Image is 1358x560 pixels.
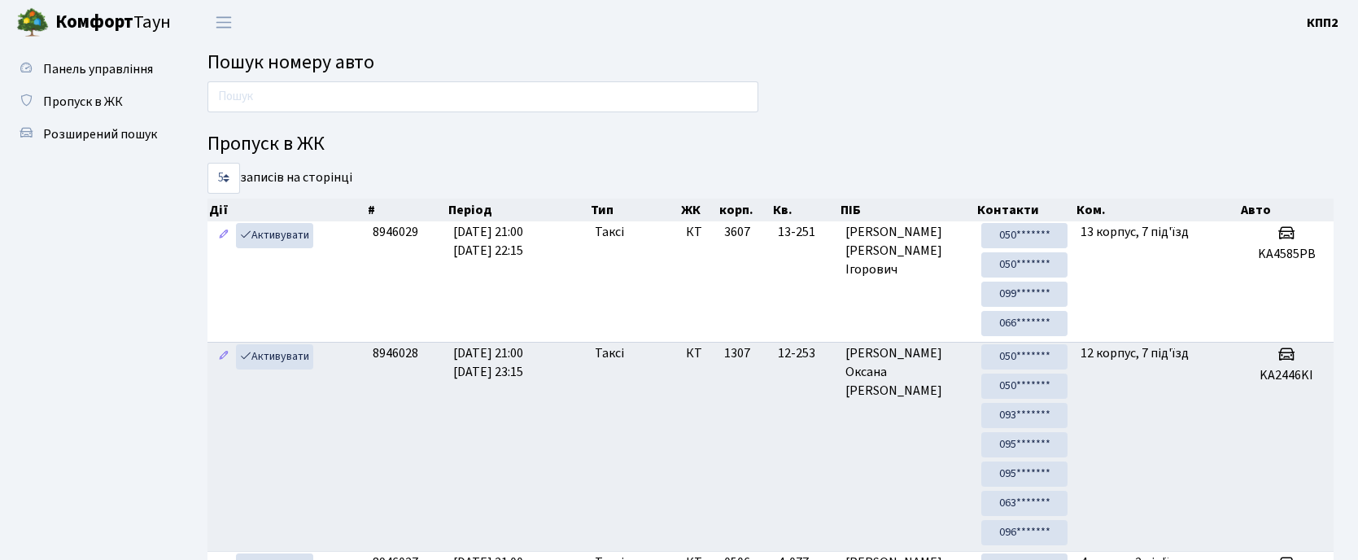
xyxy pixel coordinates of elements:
span: [DATE] 21:00 [DATE] 22:15 [453,223,523,260]
span: Таун [55,9,171,37]
span: КТ [686,344,711,363]
h5: KA4585PB [1246,247,1327,262]
a: Редагувати [214,223,234,248]
b: Комфорт [55,9,133,35]
input: Пошук [207,81,758,112]
span: [DATE] 21:00 [DATE] 23:15 [453,344,523,381]
a: Активувати [236,344,313,370]
span: Пошук номеру авто [207,48,374,77]
th: Контакти [976,199,1075,221]
h5: KA2446KI [1246,368,1327,383]
span: 8946028 [373,344,418,362]
span: 13-251 [778,223,833,242]
span: 13 корпус, 7 під'їзд [1081,223,1189,241]
img: logo.png [16,7,49,39]
a: Панель управління [8,53,171,85]
th: Тип [589,199,680,221]
h4: Пропуск в ЖК [207,133,1334,156]
a: КПП2 [1307,13,1338,33]
span: 3607 [724,223,750,241]
b: КПП2 [1307,14,1338,32]
th: ПІБ [839,199,975,221]
span: [PERSON_NAME] [PERSON_NAME] Ігорович [845,223,968,279]
select: записів на сторінці [207,163,240,194]
a: Пропуск в ЖК [8,85,171,118]
th: Період [447,199,588,221]
span: Таксі [595,344,624,363]
span: 12 корпус, 7 під'їзд [1081,344,1189,362]
th: ЖК [679,199,718,221]
span: Панель управління [43,60,153,78]
span: 8946029 [373,223,418,241]
span: Таксі [595,223,624,242]
th: Кв. [771,199,840,221]
a: Розширений пошук [8,118,171,151]
span: 1307 [724,344,750,362]
th: корп. [718,199,771,221]
label: записів на сторінці [207,163,352,194]
th: Авто [1239,199,1334,221]
span: Пропуск в ЖК [43,93,123,111]
span: Розширений пошук [43,125,157,143]
a: Активувати [236,223,313,248]
span: КТ [686,223,711,242]
span: 12-253 [778,344,833,363]
th: Ком. [1075,199,1240,221]
button: Переключити навігацію [203,9,244,36]
span: [PERSON_NAME] Оксана [PERSON_NAME] [845,344,968,400]
th: # [366,199,447,221]
th: Дії [207,199,366,221]
a: Редагувати [214,344,234,370]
